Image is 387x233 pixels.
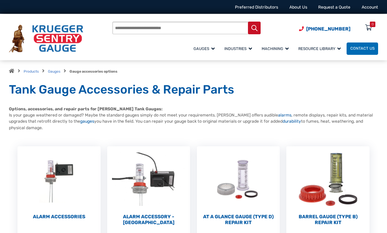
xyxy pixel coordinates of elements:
[262,46,289,51] span: Machining
[24,69,39,74] a: Products
[286,146,370,226] a: Visit product category Barrel Gauge (Type B) Repair Kit
[298,46,341,51] span: Resource Library
[17,214,101,220] h2: Alarm Accessories
[107,146,190,212] img: Alarm Accessory - DC
[224,46,252,51] span: Industries
[372,22,374,27] div: 0
[70,69,117,74] strong: Gauge accessories options
[107,146,190,226] a: Visit product category Alarm Accessory - DC
[193,46,215,51] span: Gauges
[295,41,347,56] a: Resource Library
[258,41,295,56] a: Machining
[362,5,378,10] a: Account
[9,107,163,111] strong: Options, accessories, and repair parts for [PERSON_NAME] Tank Gauges:
[17,146,101,220] a: Visit product category Alarm Accessories
[347,42,378,55] a: Contact Us
[278,113,291,118] a: alarms
[235,5,278,10] a: Preferred Distributors
[48,69,60,74] a: Gauges
[9,25,83,52] img: Krueger Sentry Gauge
[197,146,280,226] a: Visit product category At a Glance Gauge (Type D) Repair Kit
[289,5,307,10] a: About Us
[190,41,221,56] a: Gauges
[299,25,350,33] a: Phone Number (920) 434-8860
[350,46,375,51] span: Contact Us
[306,26,350,32] span: [PHONE_NUMBER]
[80,119,94,124] a: gauges
[221,41,258,56] a: Industries
[197,214,280,226] h2: At a Glance Gauge (Type D) Repair Kit
[197,146,280,212] img: At a Glance Gauge (Type D) Repair Kit
[318,5,350,10] a: Request a Quote
[9,106,378,131] p: Is your gauge weathered or damaged? Maybe the standard gauges simply do not meet your requirement...
[286,214,370,226] h2: Barrel Gauge (Type B) Repair Kit
[17,146,101,212] img: Alarm Accessories
[283,119,301,124] a: durability
[107,214,190,226] h2: Alarm Accessory - [GEOGRAPHIC_DATA]
[9,82,378,97] h1: Tank Gauge Accessories & Repair Parts
[286,146,370,212] img: Barrel Gauge (Type B) Repair Kit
